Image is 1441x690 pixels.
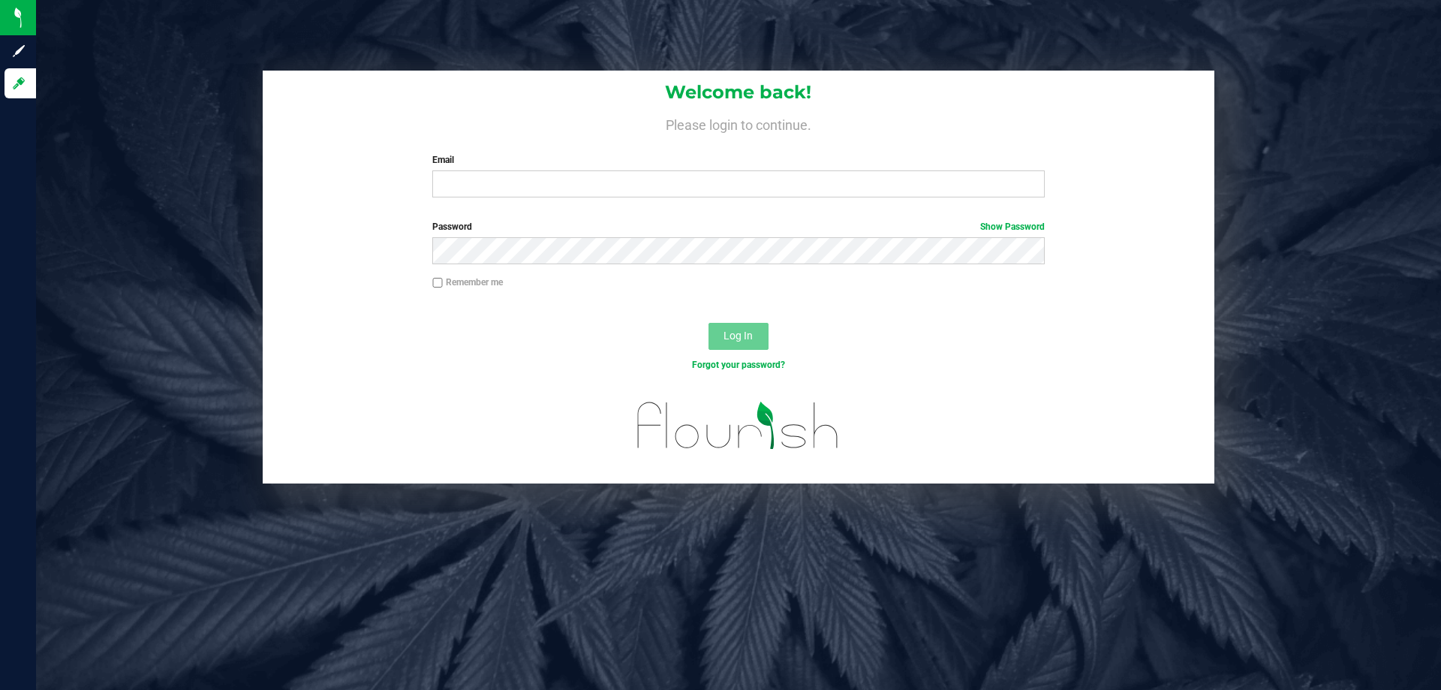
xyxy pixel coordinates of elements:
[708,323,769,350] button: Log In
[11,76,26,91] inline-svg: Log in
[432,278,443,288] input: Remember me
[263,114,1214,132] h4: Please login to continue.
[724,330,753,342] span: Log In
[619,387,857,464] img: flourish_logo.svg
[432,221,472,232] span: Password
[11,44,26,59] inline-svg: Sign up
[432,153,1044,167] label: Email
[980,221,1045,232] a: Show Password
[263,83,1214,102] h1: Welcome back!
[692,360,785,370] a: Forgot your password?
[432,276,503,289] label: Remember me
